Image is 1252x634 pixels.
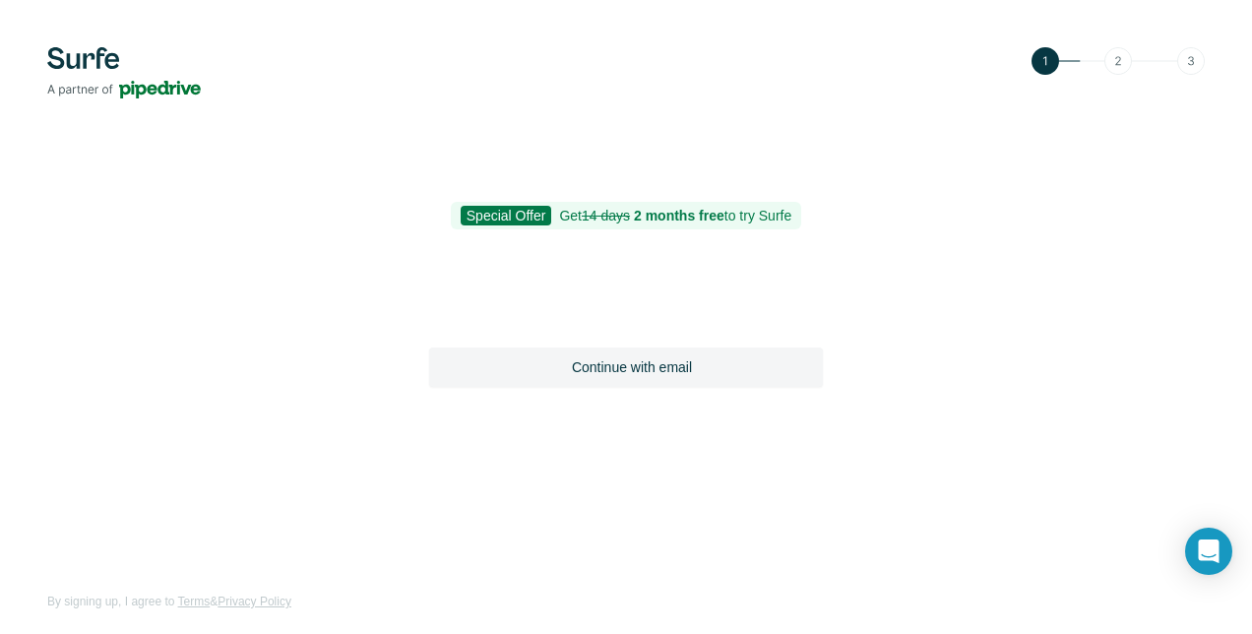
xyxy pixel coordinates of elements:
span: By signing up, I agree to [47,595,174,608]
span: Continue with email [572,357,692,377]
h1: Sign up to start prospecting on LinkedIn [429,241,823,269]
iframe: مربع حوار تسجيل الدخول باستخدام حساب Google [847,20,1232,267]
s: 14 days [582,208,630,223]
div: Open Intercom Messenger [1185,528,1232,575]
b: 2 months free [634,208,724,223]
span: Get to try Surfe [559,208,791,223]
a: Privacy Policy [218,595,291,608]
iframe: زر تسجيل الدخول باستخدام حساب Google [419,294,833,338]
img: Surfe's logo [47,47,201,98]
span: Special Offer [461,206,552,225]
a: Terms [178,595,211,608]
span: & [210,595,218,608]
